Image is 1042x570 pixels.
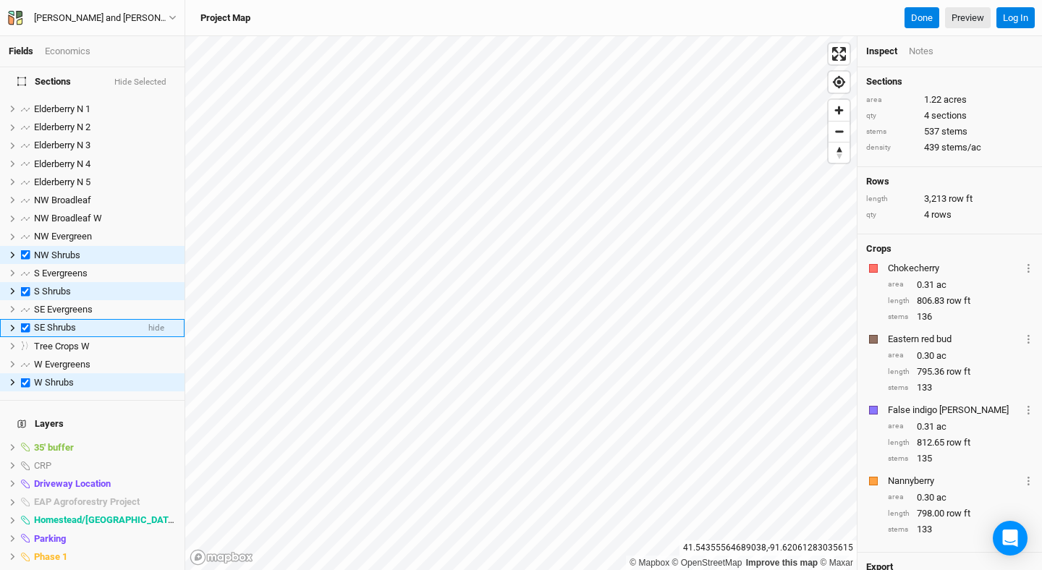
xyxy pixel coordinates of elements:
div: qty [866,210,917,221]
button: Hide Selected [114,77,167,88]
div: W Shrubs [34,377,176,388]
div: Elderberry N 5 [34,176,176,188]
div: Katie and Nicki [34,11,169,25]
button: Crop Usage [1024,472,1033,489]
div: 1.22 [866,93,1033,106]
div: Tree Crops W [34,341,176,352]
h4: Sections [866,76,1033,88]
span: Enter fullscreen [829,43,850,64]
div: NW Broadleaf [34,195,176,206]
span: acres [944,93,967,106]
div: qty [866,111,917,122]
span: Elderberry N 4 [34,158,90,169]
button: Find my location [829,72,850,93]
canvas: Map [185,36,857,570]
div: W Evergreens [34,359,176,370]
h3: Project Map [200,12,250,24]
div: S Evergreens [34,268,176,279]
div: SE Shrubs [34,322,137,333]
div: 0.31 [888,278,1033,292]
span: ac [936,349,946,362]
button: Zoom out [829,121,850,142]
span: W Shrubs [34,377,74,388]
div: stems [888,524,910,535]
button: Done [905,7,939,29]
div: 439 [866,141,1033,154]
button: Crop Usage [1024,260,1033,276]
span: NW Evergreen [34,231,92,242]
div: 35' buffer [34,442,176,454]
div: 4 [866,109,1033,122]
span: Elderberry N 5 [34,176,90,187]
a: OpenStreetMap [672,558,742,568]
a: Improve this map [746,558,818,568]
div: NW Shrubs [34,250,176,261]
div: Elderberry N 2 [34,122,176,133]
h4: Layers [9,409,176,438]
span: rows [931,208,952,221]
div: Open Intercom Messenger [993,521,1028,556]
span: ac [936,420,946,433]
div: 812.65 [888,436,1033,449]
div: Notes [909,45,933,58]
span: stems/ac [941,141,981,154]
span: EAP Agroforestry Project [34,496,140,507]
span: 35' buffer [34,442,74,453]
div: Nannyberry [888,475,1021,488]
span: ac [936,278,946,292]
div: S Shrubs [34,286,176,297]
span: Zoom out [829,122,850,142]
a: Maxar [820,558,853,568]
div: 798.00 [888,507,1033,520]
div: 133 [888,381,1033,394]
div: stems [888,454,910,464]
div: length [888,296,910,307]
a: Mapbox logo [190,549,253,566]
span: Reset bearing to north [829,142,850,163]
a: Fields [9,46,33,56]
div: NW Broadleaf W [34,213,176,224]
button: Crop Usage [1024,331,1033,347]
button: Zoom in [829,100,850,121]
span: SE Evergreens [34,304,93,315]
div: density [866,142,917,153]
div: stems [866,127,917,137]
span: Elderberry E 10 [34,85,94,96]
div: length [888,509,910,519]
div: stems [888,383,910,394]
span: row ft [949,192,973,205]
button: Log In [996,7,1035,29]
button: Reset bearing to north [829,142,850,163]
div: Inspect [866,45,897,58]
div: 4 [866,208,1033,221]
span: Tree Crops W [34,341,90,352]
div: area [888,279,910,290]
div: Driveway Location [34,478,176,490]
span: SE Shrubs [34,322,76,333]
div: 0.31 [888,420,1033,433]
span: W Evergreens [34,359,90,370]
button: [PERSON_NAME] and [PERSON_NAME] [7,10,177,26]
div: Eastern red bud [888,333,1021,346]
div: [PERSON_NAME] and [PERSON_NAME] [34,11,169,25]
div: 135 [888,452,1033,465]
div: area [866,95,917,106]
span: Elderberry N 3 [34,140,90,150]
h4: Rows [866,176,1033,187]
span: stems [941,125,967,138]
span: Elderberry N 1 [34,103,90,114]
div: area [888,492,910,503]
div: Elderberry N 4 [34,158,176,170]
span: S Evergreens [34,268,88,278]
span: row ft [946,365,970,378]
div: length [888,438,910,448]
span: ac [936,491,946,504]
div: stems [888,312,910,323]
a: Preview [945,7,991,29]
span: Parking [34,533,66,544]
div: 0.30 [888,349,1033,362]
a: Mapbox [630,558,669,568]
span: hide [148,319,164,337]
div: Parking [34,533,176,545]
